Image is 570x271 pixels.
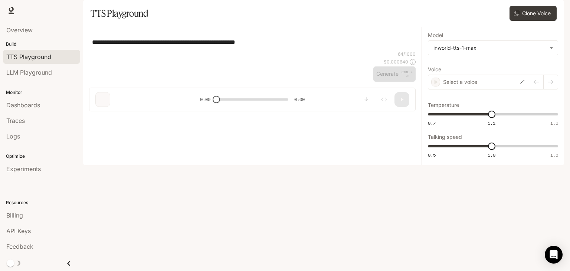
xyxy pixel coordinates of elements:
[550,152,558,158] span: 1.5
[428,134,462,140] p: Talking speed
[428,41,558,55] div: inworld-tts-1-max
[428,120,436,126] span: 0.7
[550,120,558,126] span: 1.5
[488,120,495,126] span: 1.1
[398,51,416,57] p: 64 / 1000
[428,33,443,38] p: Model
[428,67,441,72] p: Voice
[443,78,477,86] p: Select a voice
[488,152,495,158] span: 1.0
[545,246,563,264] div: Open Intercom Messenger
[510,6,557,21] button: Clone Voice
[91,6,148,21] h1: TTS Playground
[428,102,459,108] p: Temperature
[384,59,408,65] p: $ 0.000640
[428,152,436,158] span: 0.5
[433,44,546,52] div: inworld-tts-1-max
